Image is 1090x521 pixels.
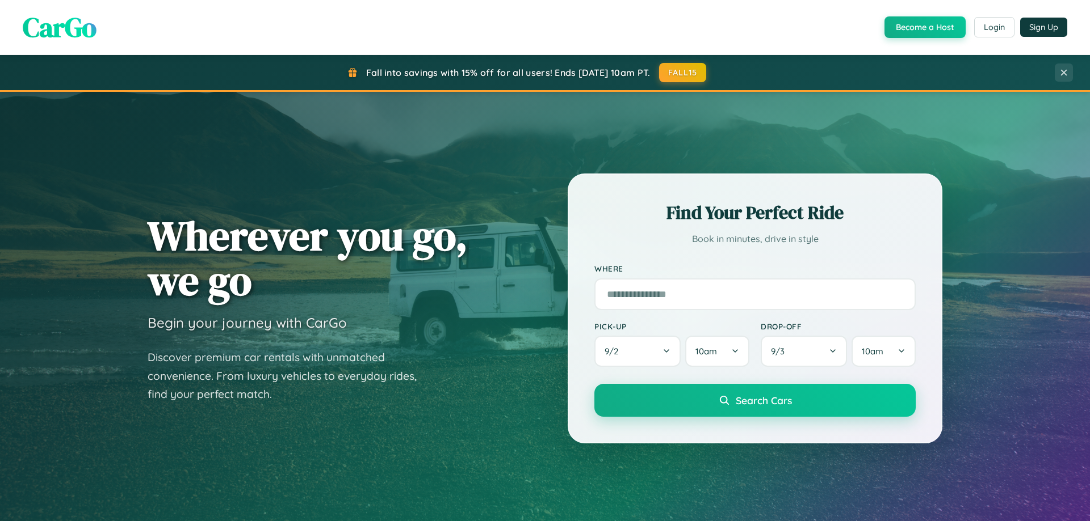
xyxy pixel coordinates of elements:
[761,321,916,331] label: Drop-off
[366,67,651,78] span: Fall into savings with 15% off for all users! Ends [DATE] 10am PT.
[594,384,916,417] button: Search Cars
[862,346,883,357] span: 10am
[685,336,749,367] button: 10am
[771,346,790,357] span: 9 / 3
[594,321,749,331] label: Pick-up
[695,346,717,357] span: 10am
[148,314,347,331] h3: Begin your journey with CarGo
[974,17,1014,37] button: Login
[23,9,97,46] span: CarGo
[594,231,916,247] p: Book in minutes, drive in style
[594,264,916,274] label: Where
[884,16,966,38] button: Become a Host
[148,213,468,303] h1: Wherever you go, we go
[659,63,707,82] button: FALL15
[852,336,916,367] button: 10am
[761,336,847,367] button: 9/3
[736,394,792,406] span: Search Cars
[605,346,624,357] span: 9 / 2
[148,348,431,404] p: Discover premium car rentals with unmatched convenience. From luxury vehicles to everyday rides, ...
[1020,18,1067,37] button: Sign Up
[594,336,681,367] button: 9/2
[594,200,916,225] h2: Find Your Perfect Ride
